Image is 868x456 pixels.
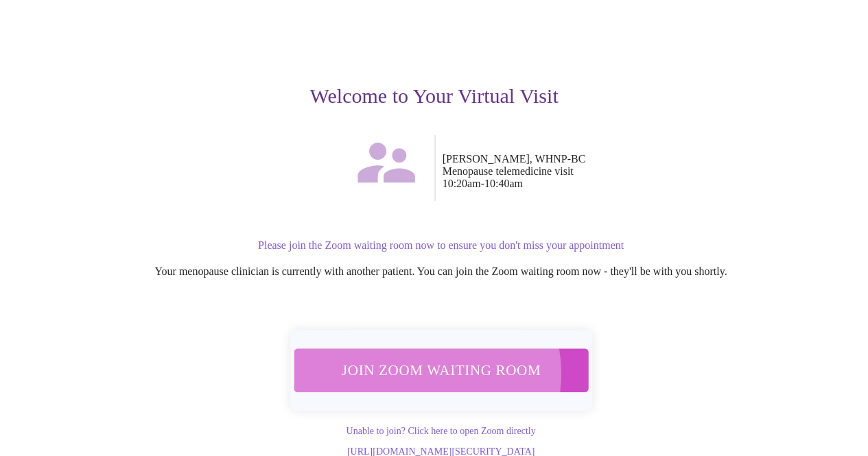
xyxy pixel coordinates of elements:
[346,426,535,436] a: Unable to join? Click here to open Zoom directly
[293,348,589,392] button: Join Zoom Waiting Room
[36,239,846,252] p: Please join the Zoom waiting room now to ensure you don't miss your appointment
[36,265,846,278] p: Your menopause clinician is currently with another patient. You can join the Zoom waiting room no...
[443,153,847,190] p: [PERSON_NAME], WHNP-BC Menopause telemedicine visit 10:20am - 10:40am
[311,357,570,383] span: Join Zoom Waiting Room
[22,84,846,108] h3: Welcome to Your Virtual Visit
